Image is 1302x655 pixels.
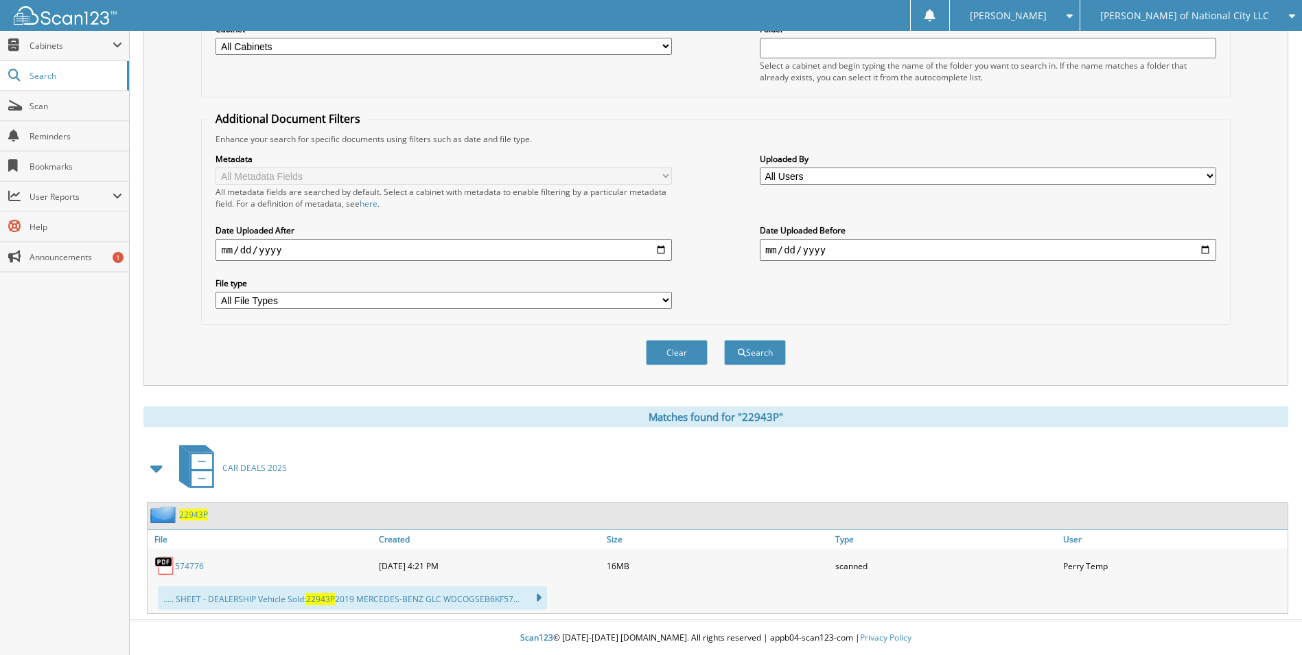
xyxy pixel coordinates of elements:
a: 22943P [179,509,208,520]
span: CAR DEALS 2025 [222,462,287,474]
label: Metadata [216,153,672,165]
span: Reminders [30,130,122,142]
div: Perry Temp [1060,552,1288,579]
span: [PERSON_NAME] of National City LLC [1100,12,1269,20]
span: Scan [30,100,122,112]
span: Announcements [30,251,122,263]
span: Scan123 [520,632,553,643]
a: Type [832,530,1060,549]
a: Size [603,530,831,549]
label: File type [216,277,672,289]
div: Select a cabinet and begin typing the name of the folder you want to search in. If the name match... [760,60,1216,83]
legend: Additional Document Filters [209,111,367,126]
span: Search [30,70,120,82]
div: 16MB [603,552,831,579]
label: Date Uploaded After [216,225,672,236]
div: Enhance your search for specific documents using filters such as date and file type. [209,133,1222,145]
label: Date Uploaded Before [760,225,1216,236]
span: User Reports [30,191,113,203]
span: Help [30,221,122,233]
input: end [760,239,1216,261]
a: User [1060,530,1288,549]
span: [PERSON_NAME] [970,12,1047,20]
a: 574776 [175,560,204,572]
div: © [DATE]-[DATE] [DOMAIN_NAME]. All rights reserved | appb04-scan123-com | [130,621,1302,655]
div: [DATE] 4:21 PM [375,552,603,579]
img: PDF.png [154,555,175,576]
div: 1 [113,252,124,263]
img: folder2.png [150,506,179,523]
a: Created [375,530,603,549]
span: Bookmarks [30,161,122,172]
div: scanned [832,552,1060,579]
span: Cabinets [30,40,113,51]
div: ..... SHEET - DEALERSHIP Vehicle Sold: 2019 MERCEDES-BENZ GLC WDCOGSEB6KF57... [158,586,547,610]
img: scan123-logo-white.svg [14,6,117,25]
div: Matches found for "22943P" [143,406,1288,427]
a: File [148,530,375,549]
a: Privacy Policy [860,632,911,643]
button: Search [724,340,786,365]
label: Uploaded By [760,153,1216,165]
button: Clear [646,340,708,365]
span: 22943P [306,593,335,605]
a: here [360,198,377,209]
div: All metadata fields are searched by default. Select a cabinet with metadata to enable filtering b... [216,186,672,209]
input: start [216,239,672,261]
a: CAR DEALS 2025 [171,441,287,495]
